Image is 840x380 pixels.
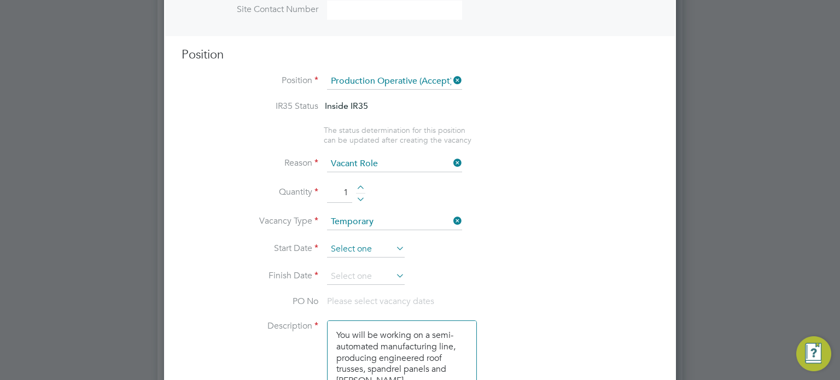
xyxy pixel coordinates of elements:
[327,73,462,90] input: Search for...
[182,215,318,227] label: Vacancy Type
[327,241,405,258] input: Select one
[327,214,462,230] input: Select one
[324,125,471,145] span: The status determination for this position can be updated after creating the vacancy
[182,47,658,63] h3: Position
[796,336,831,371] button: Engage Resource Center
[182,320,318,332] label: Description
[325,101,368,111] span: Inside IR35
[182,4,318,15] label: Site Contact Number
[182,186,318,198] label: Quantity
[327,156,462,172] input: Select one
[327,268,405,285] input: Select one
[182,243,318,254] label: Start Date
[182,157,318,169] label: Reason
[182,296,318,307] label: PO No
[327,296,434,307] span: Please select vacancy dates
[182,75,318,86] label: Position
[182,270,318,282] label: Finish Date
[182,101,318,112] label: IR35 Status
